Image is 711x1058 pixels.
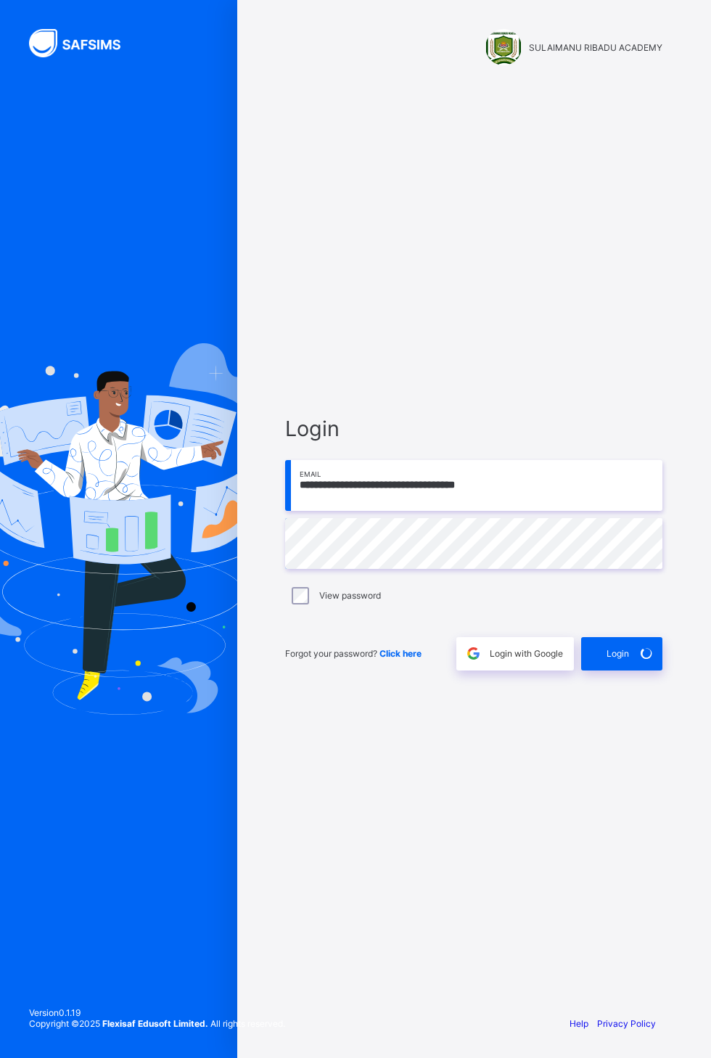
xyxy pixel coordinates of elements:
img: google.396cfc9801f0270233282035f929180a.svg [465,645,482,662]
span: SULAIMANU RIBADU ACADEMY [529,42,662,53]
a: Click here [379,648,422,659]
span: Copyright © 2025 All rights reserved. [29,1018,285,1029]
a: Privacy Policy [597,1018,656,1029]
img: SAFSIMS Logo [29,29,138,57]
span: Login [607,648,629,659]
span: Version 0.1.19 [29,1007,285,1018]
strong: Flexisaf Edusoft Limited. [102,1018,208,1029]
span: Login with Google [490,648,563,659]
span: Login [285,416,662,441]
a: Help [570,1018,588,1029]
label: View password [319,590,381,601]
span: Forgot your password? [285,648,422,659]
